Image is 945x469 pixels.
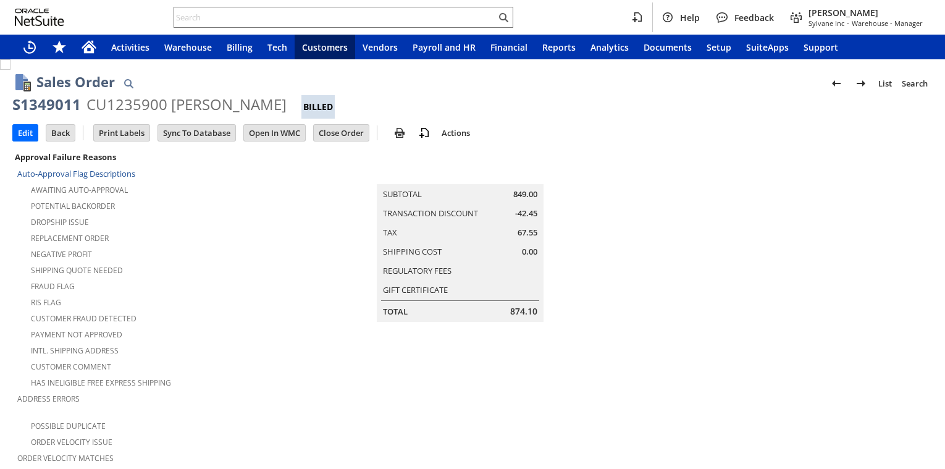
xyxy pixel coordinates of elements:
a: Customers [295,35,355,59]
span: 0.00 [522,246,537,258]
a: Documents [636,35,699,59]
a: Auto-Approval Flag Descriptions [17,168,135,179]
a: Customer Comment [31,361,111,372]
div: Billed [301,95,335,119]
a: Dropship Issue [31,217,89,227]
a: Setup [699,35,739,59]
a: Support [796,35,846,59]
span: Analytics [590,41,629,53]
a: Recent Records [15,35,44,59]
a: Home [74,35,104,59]
svg: Recent Records [22,40,37,54]
a: Billing [219,35,260,59]
svg: Search [496,10,511,25]
span: [PERSON_NAME] [808,7,923,19]
a: Actions [437,127,475,138]
input: Back [46,125,75,141]
a: Gift Certificate [383,284,448,295]
a: Payment not approved [31,329,122,340]
a: Awaiting Auto-Approval [31,185,128,195]
a: Order Velocity Issue [31,437,112,447]
h1: Sales Order [36,72,115,92]
input: Edit [13,125,38,141]
a: Subtotal [383,188,422,200]
span: Feedback [734,12,774,23]
img: add-record.svg [417,125,432,140]
img: Previous [829,76,844,91]
input: Close Order [314,125,369,141]
span: Warehouse - Manager [852,19,923,28]
span: Vendors [363,41,398,53]
img: print.svg [392,125,407,140]
a: Tax [383,227,397,238]
a: Replacement Order [31,233,109,243]
a: Tech [260,35,295,59]
span: 874.10 [510,305,537,318]
span: SuiteApps [746,41,789,53]
caption: Summary [377,164,544,184]
a: Customer Fraud Detected [31,313,136,324]
span: Financial [490,41,527,53]
img: Next [854,76,868,91]
a: Shipping Quote Needed [31,265,123,276]
input: Sync To Database [158,125,235,141]
a: SuiteApps [739,35,796,59]
a: Possible Duplicate [31,421,106,431]
span: Support [804,41,838,53]
span: 67.55 [518,227,537,239]
a: Total [383,306,408,317]
span: Warehouse [164,41,212,53]
span: Documents [644,41,692,53]
a: RIS flag [31,297,61,308]
a: Reports [535,35,583,59]
svg: Home [82,40,96,54]
a: Negative Profit [31,249,92,260]
a: Vendors [355,35,405,59]
a: Order Velocity Matches [17,453,114,463]
a: Search [897,74,933,93]
a: List [873,74,897,93]
a: Warehouse [157,35,219,59]
div: S1349011 [12,95,81,114]
span: Billing [227,41,253,53]
a: Potential Backorder [31,201,115,211]
span: Help [680,12,700,23]
input: Search [174,10,496,25]
svg: logo [15,9,64,26]
svg: Shortcuts [52,40,67,54]
a: Regulatory Fees [383,265,451,276]
a: Fraud Flag [31,281,75,292]
a: Has Ineligible Free Express Shipping [31,378,171,388]
div: Shortcuts [44,35,74,59]
a: Transaction Discount [383,208,478,219]
a: Payroll and HR [405,35,483,59]
a: Activities [104,35,157,59]
span: Customers [302,41,348,53]
img: Quick Find [121,76,136,91]
input: Open In WMC [244,125,305,141]
a: Financial [483,35,535,59]
span: 849.00 [513,188,537,200]
div: CU1235900 [PERSON_NAME] [86,95,287,114]
span: Reports [542,41,576,53]
a: Analytics [583,35,636,59]
span: Activities [111,41,149,53]
span: Tech [267,41,287,53]
span: Setup [707,41,731,53]
a: Shipping Cost [383,246,442,257]
span: Sylvane Inc [808,19,844,28]
input: Print Labels [94,125,149,141]
span: Payroll and HR [413,41,476,53]
span: - [847,19,849,28]
a: Address Errors [17,394,80,404]
div: Approval Failure Reasons [12,149,304,165]
a: Intl. Shipping Address [31,345,119,356]
span: -42.45 [515,208,537,219]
